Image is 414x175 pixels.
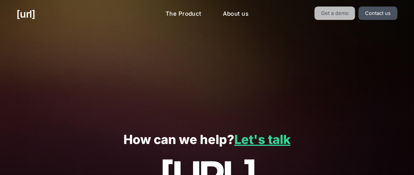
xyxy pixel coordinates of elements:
[315,7,356,20] a: Get a demo
[359,7,398,20] a: Contact us
[217,7,255,21] a: About us
[16,133,397,147] p: How can we help?
[16,7,35,21] a: [URL]
[159,7,208,21] a: The Product
[234,132,291,147] a: Let's talk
